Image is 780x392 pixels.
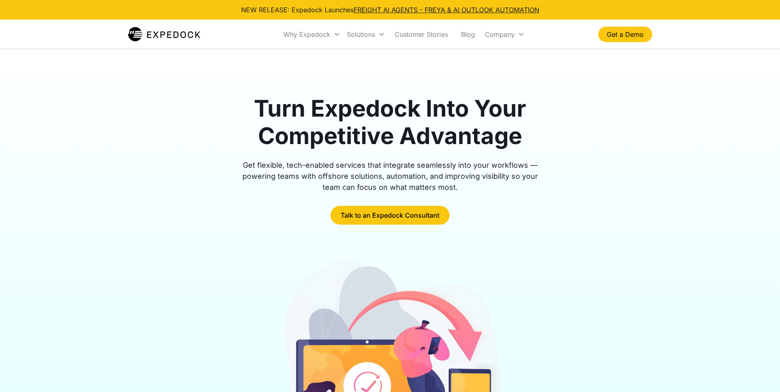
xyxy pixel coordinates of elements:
[454,20,482,48] a: Blog
[128,26,201,43] a: home
[485,30,515,38] div: Company
[330,206,450,225] a: Talk to an Expedock Consultant
[598,27,652,42] a: Get a Demo
[128,26,201,43] img: Expedock Logo
[233,95,547,150] h1: Turn Expedock Into Your Competitive Advantage
[347,30,375,38] div: Solutions
[233,160,547,193] div: Get flexible, tech-enabled services that integrate seamlessly into your workflows — powering team...
[241,5,539,15] div: NEW RELEASE: Expedock Launches
[354,6,539,14] a: FREIGHT AI AGENTS - FREYA & AI OUTLOOK AUTOMATION
[283,30,330,38] div: Why Expedock
[388,20,454,48] a: Customer Stories
[344,20,388,48] div: Solutions
[280,20,344,48] div: Why Expedock
[482,20,528,48] div: Company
